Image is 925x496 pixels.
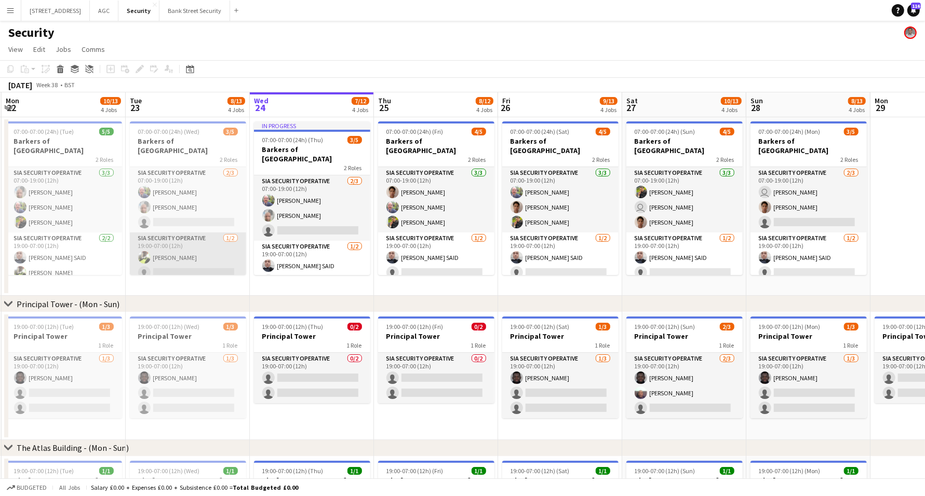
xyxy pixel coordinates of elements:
[875,96,888,105] span: Mon
[476,106,493,114] div: 4 Jobs
[228,106,245,114] div: 4 Jobs
[223,467,238,475] span: 1/1
[626,353,743,418] app-card-role: SIA Security Operative2/319:00-07:00 (12h)[PERSON_NAME][PERSON_NAME]
[471,341,486,349] span: 1 Role
[626,316,743,418] app-job-card: 19:00-07:00 (12h) (Sun)2/3Principal Tower1 RoleSIA Security Operative2/319:00-07:00 (12h)[PERSON_...
[82,45,105,54] span: Comms
[21,1,90,21] button: [STREET_ADDRESS]
[502,136,619,155] h3: Barkers of [GEOGRAPHIC_DATA]
[347,323,362,330] span: 0/2
[130,232,246,283] app-card-role: SIA Security Operative1/219:00-07:00 (12h)[PERSON_NAME]
[6,167,122,232] app-card-role: SIA Security Operative3/307:00-19:00 (12h)[PERSON_NAME][PERSON_NAME][PERSON_NAME]
[841,156,859,163] span: 2 Roles
[128,102,142,114] span: 23
[750,332,867,341] h3: Principal Tower
[626,96,638,105] span: Sat
[626,121,743,275] app-job-card: 07:00-07:00 (24h) (Sun)4/5Barkers of [GEOGRAPHIC_DATA]2 RolesSIA Security Operative3/307:00-19:00...
[378,96,391,105] span: Thu
[386,467,444,475] span: 19:00-07:00 (12h) (Fri)
[378,121,494,275] app-job-card: 07:00-07:00 (24h) (Fri)4/5Barkers of [GEOGRAPHIC_DATA]2 RolesSIA Security Operative3/307:00-19:00...
[750,476,867,485] h3: The [GEOGRAPHIC_DATA]
[626,136,743,155] h3: Barkers of [GEOGRAPHIC_DATA]
[717,156,734,163] span: 2 Roles
[750,353,867,418] app-card-role: SIA Security Operative1/319:00-07:00 (12h)[PERSON_NAME]
[130,167,246,232] app-card-role: SIA Security Operative2/307:00-19:00 (12h)[PERSON_NAME][PERSON_NAME]
[911,3,921,9] span: 116
[56,45,71,54] span: Jobs
[750,96,763,105] span: Sun
[386,128,444,135] span: 07:00-07:00 (24h) (Fri)
[14,323,74,330] span: 19:00-07:00 (12h) (Tue)
[626,476,743,485] h3: The [GEOGRAPHIC_DATA]
[223,341,238,349] span: 1 Role
[130,316,246,418] app-job-card: 19:00-07:00 (12h) (Wed)1/3Principal Tower1 RoleSIA Security Operative1/319:00-07:00 (12h)[PERSON_...
[17,443,129,453] div: The Atlas Building - (Mon - Sun)
[750,316,867,418] app-job-card: 19:00-07:00 (12h) (Mon)1/3Principal Tower1 RoleSIA Security Operative1/319:00-07:00 (12h)[PERSON_...
[254,241,370,291] app-card-role: SIA Security Operative1/219:00-07:00 (12h)[PERSON_NAME] SAID
[844,323,859,330] span: 1/3
[749,102,763,114] span: 28
[843,341,859,349] span: 1 Role
[721,97,742,105] span: 10/13
[14,467,74,475] span: 19:00-07:00 (12h) (Tue)
[907,4,920,17] a: 116
[57,484,82,491] span: All jobs
[378,232,494,283] app-card-role: SIA Security Operative1/219:00-07:00 (12h)[PERSON_NAME] SAID
[254,316,370,403] div: 19:00-07:00 (12h) (Thu)0/2Principal Tower1 RoleSIA Security Operative0/219:00-07:00 (12h)
[511,128,570,135] span: 07:00-07:00 (24h) (Sat)
[118,1,159,21] button: Security
[99,323,114,330] span: 1/3
[6,332,122,341] h3: Principal Tower
[502,332,619,341] h3: Principal Tower
[29,43,49,56] a: Edit
[130,476,246,485] h3: The [GEOGRAPHIC_DATA]
[844,467,859,475] span: 1/1
[33,45,45,54] span: Edit
[511,467,570,475] span: 19:00-07:00 (12h) (Sat)
[472,323,486,330] span: 0/2
[6,121,122,275] app-job-card: 07:00-07:00 (24h) (Tue)5/5Barkers of [GEOGRAPHIC_DATA]2 RolesSIA Security Operative3/307:00-19:00...
[101,106,120,114] div: 4 Jobs
[378,167,494,232] app-card-role: SIA Security Operative3/307:00-19:00 (12h)[PERSON_NAME][PERSON_NAME][PERSON_NAME]
[233,484,298,491] span: Total Budgeted £0.00
[625,102,638,114] span: 27
[130,136,246,155] h3: Barkers of [GEOGRAPHIC_DATA]
[720,323,734,330] span: 2/3
[6,316,122,418] app-job-card: 19:00-07:00 (12h) (Tue)1/3Principal Tower1 RoleSIA Security Operative1/319:00-07:00 (12h)[PERSON_...
[626,232,743,283] app-card-role: SIA Security Operative1/219:00-07:00 (12h)[PERSON_NAME] SAID
[130,96,142,105] span: Tue
[720,467,734,475] span: 1/1
[254,145,370,163] h3: Barkers of [GEOGRAPHIC_DATA]
[6,476,122,485] h3: The [GEOGRAPHIC_DATA]
[227,97,245,105] span: 8/13
[159,1,230,21] button: Bank Street Security
[6,136,122,155] h3: Barkers of [GEOGRAPHIC_DATA]
[750,121,867,275] div: 07:00-07:00 (24h) (Mon)3/5Barkers of [GEOGRAPHIC_DATA]2 RolesSIA Security Operative2/307:00-19:00...
[64,81,75,89] div: BST
[502,121,619,275] app-job-card: 07:00-07:00 (24h) (Sat)4/5Barkers of [GEOGRAPHIC_DATA]2 RolesSIA Security Operative3/307:00-19:00...
[502,316,619,418] app-job-card: 19:00-07:00 (12h) (Sat)1/3Principal Tower1 RoleSIA Security Operative1/319:00-07:00 (12h)[PERSON_...
[254,353,370,403] app-card-role: SIA Security Operative0/219:00-07:00 (12h)
[138,323,200,330] span: 19:00-07:00 (12h) (Wed)
[759,467,821,475] span: 19:00-07:00 (12h) (Mon)
[378,316,494,403] div: 19:00-07:00 (12h) (Fri)0/2Principal Tower1 RoleSIA Security Operative0/219:00-07:00 (12h)
[600,106,617,114] div: 4 Jobs
[17,484,47,491] span: Budgeted
[502,476,619,485] h3: The [GEOGRAPHIC_DATA]
[8,80,32,90] div: [DATE]
[99,128,114,135] span: 5/5
[252,102,269,114] span: 24
[254,121,370,275] app-job-card: In progress07:00-07:00 (24h) (Thu)3/5Barkers of [GEOGRAPHIC_DATA]2 RolesSIA Security Operative2/3...
[595,341,610,349] span: 1 Role
[17,299,119,309] div: Principal Tower - (Mon - Sun)
[96,156,114,163] span: 2 Roles
[130,121,246,275] div: 07:00-07:00 (24h) (Wed)3/5Barkers of [GEOGRAPHIC_DATA]2 RolesSIA Security Operative2/307:00-19:00...
[254,332,370,341] h3: Principal Tower
[254,175,370,241] app-card-role: SIA Security Operative2/307:00-19:00 (12h)[PERSON_NAME][PERSON_NAME]
[511,323,570,330] span: 19:00-07:00 (12h) (Sat)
